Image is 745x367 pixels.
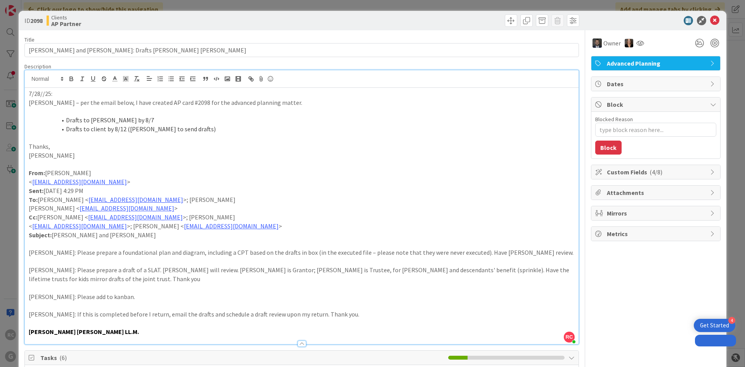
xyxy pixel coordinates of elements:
img: JW [593,38,602,48]
strong: From: [29,169,45,177]
img: MW [625,39,633,47]
strong: Subject: [29,231,52,239]
span: Metrics [607,229,706,238]
a: [EMAIL_ADDRESS][DOMAIN_NAME] [32,222,127,230]
span: Advanced Planning [607,59,706,68]
a: [EMAIL_ADDRESS][DOMAIN_NAME] [88,213,183,221]
strong: [PERSON_NAME] [PERSON_NAME] LL.M. [29,328,139,336]
label: Title [24,36,35,43]
a: [EMAIL_ADDRESS][DOMAIN_NAME] [32,178,127,186]
strong: Sent: [29,187,43,195]
p: [PERSON_NAME] < > [29,204,575,213]
a: [EMAIL_ADDRESS][DOMAIN_NAME] [80,204,174,212]
span: Block [607,100,706,109]
label: Blocked Reason [595,116,633,123]
span: Attachments [607,188,706,197]
span: Description [24,63,51,70]
div: Get Started [700,322,729,329]
span: ID [24,16,43,25]
p: [PERSON_NAME] [29,151,575,160]
span: Owner [603,38,621,48]
p: [PERSON_NAME] – per the email below, I have created AP card #2098 for the advanced planning matter. [29,98,575,107]
span: RC [564,332,575,343]
div: 4 [728,317,735,324]
p: 7/28//25: [29,89,575,98]
p: < >; [PERSON_NAME] < > [29,222,575,231]
strong: To: [29,196,38,204]
li: Drafts to client by 8/12 ([PERSON_NAME] to send drafts) [38,125,575,134]
button: Block [595,141,622,155]
p: [PERSON_NAME]: Please add to kanban. [29,292,575,301]
p: [PERSON_NAME] < >; [PERSON_NAME] [29,195,575,204]
span: Dates [607,79,706,89]
p: [PERSON_NAME]: If this is completed before I return, email the drafts and schedule a draft review... [29,310,575,319]
p: [PERSON_NAME]: Please prepare a draft of a SLAT. [PERSON_NAME] will review. [PERSON_NAME] is Gran... [29,266,575,283]
div: Open Get Started checklist, remaining modules: 4 [694,319,735,332]
span: Clients [51,14,81,21]
p: < > [29,177,575,186]
p: [PERSON_NAME] [29,169,575,177]
span: Mirrors [607,209,706,218]
li: Drafts to [PERSON_NAME] by 8/7 [38,116,575,125]
p: [DATE] 4:29 PM [29,186,575,195]
strong: Cc: [29,213,37,221]
p: [PERSON_NAME] and [PERSON_NAME] [29,231,575,240]
p: [PERSON_NAME] < >; [PERSON_NAME] [29,213,575,222]
span: Custom Fields [607,167,706,177]
b: 2098 [30,17,43,24]
span: ( 6 ) [59,354,67,362]
a: [EMAIL_ADDRESS][DOMAIN_NAME] [88,196,183,204]
span: ( 4/8 ) [650,168,662,176]
input: type card name here... [24,43,579,57]
p: [PERSON_NAME]: Please prepare a foundational plan and diagram, including a CPT based on the draft... [29,248,575,257]
span: Tasks [40,353,444,362]
a: [EMAIL_ADDRESS][DOMAIN_NAME] [184,222,279,230]
b: AP Partner [51,21,81,27]
p: Thanks, [29,142,575,151]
